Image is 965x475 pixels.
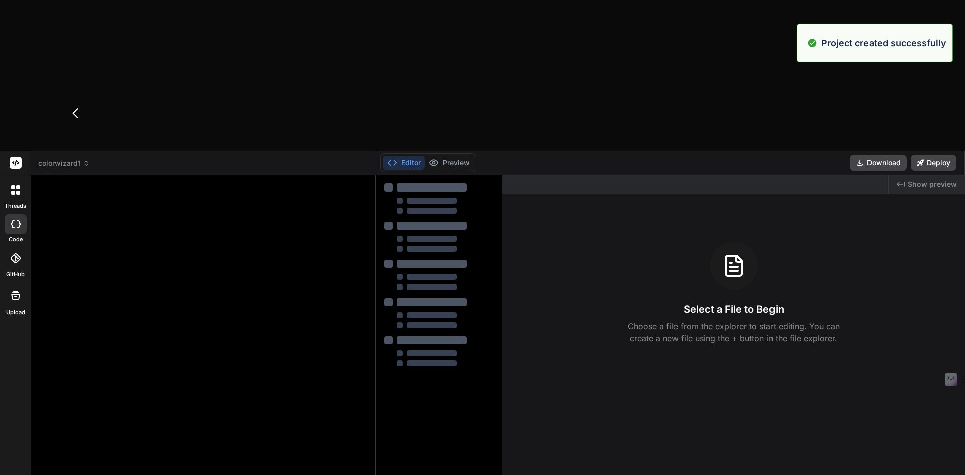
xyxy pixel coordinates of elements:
[6,308,25,317] label: Upload
[850,155,907,171] button: Download
[908,179,957,189] span: Show preview
[621,320,846,344] p: Choose a file from the explorer to start editing. You can create a new file using the + button in...
[9,235,23,244] label: code
[5,202,26,210] label: threads
[684,302,784,316] h3: Select a File to Begin
[383,156,425,170] button: Editor
[38,158,90,168] span: colorwizard1
[6,270,25,279] label: GitHub
[807,36,817,50] img: alert
[821,36,946,50] p: Project created successfully
[911,155,956,171] button: Deploy
[425,156,474,170] button: Preview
